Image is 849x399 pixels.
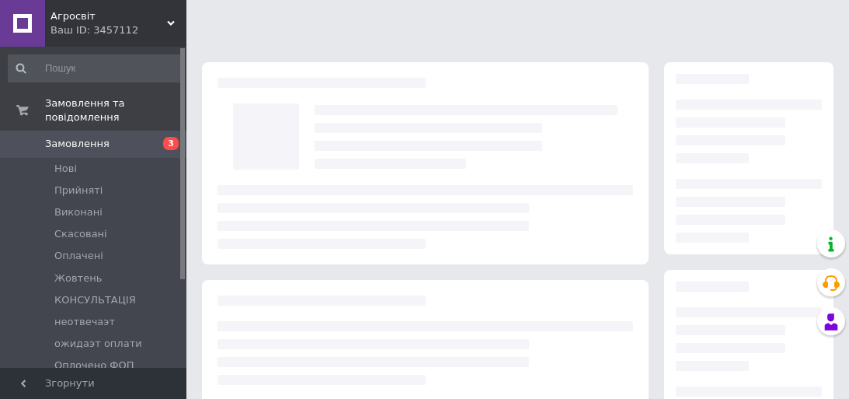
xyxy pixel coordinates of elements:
[54,205,103,219] span: Виконані
[163,137,179,150] span: 3
[50,23,186,37] div: Ваш ID: 3457112
[8,54,183,82] input: Пошук
[54,271,102,285] span: Жовтень
[54,184,103,198] span: Прийняті
[54,249,103,263] span: Оплачені
[45,96,186,124] span: Замовлення та повідомлення
[50,9,167,23] span: Агросвіт
[54,227,107,241] span: Скасовані
[54,359,134,373] span: Оплочено ФОП
[54,162,77,176] span: Нові
[54,337,142,351] span: ожидаэт оплати
[54,315,115,329] span: неотвечаэт
[45,137,110,151] span: Замовлення
[54,293,136,307] span: КОНСУЛЬТАЦІЯ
